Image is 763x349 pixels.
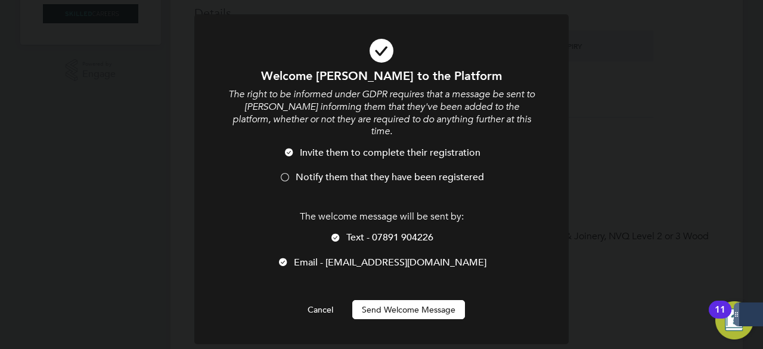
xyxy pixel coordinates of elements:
[346,231,433,243] span: Text - 07891 904226
[352,300,465,319] button: Send Welcome Message
[228,88,535,137] i: The right to be informed under GDPR requires that a message be sent to [PERSON_NAME] informing th...
[298,300,343,319] button: Cancel
[227,211,536,223] p: The welcome message will be sent by:
[294,257,486,268] span: Email - [EMAIL_ADDRESS][DOMAIN_NAME]
[296,171,484,183] span: Notify them that they have been registered
[227,68,536,84] h1: Welcome [PERSON_NAME] to the Platform
[300,147,480,159] span: Invite them to complete their registration
[715,310,725,325] div: 11
[715,301,753,339] button: Open Resource Center, 11 new notifications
